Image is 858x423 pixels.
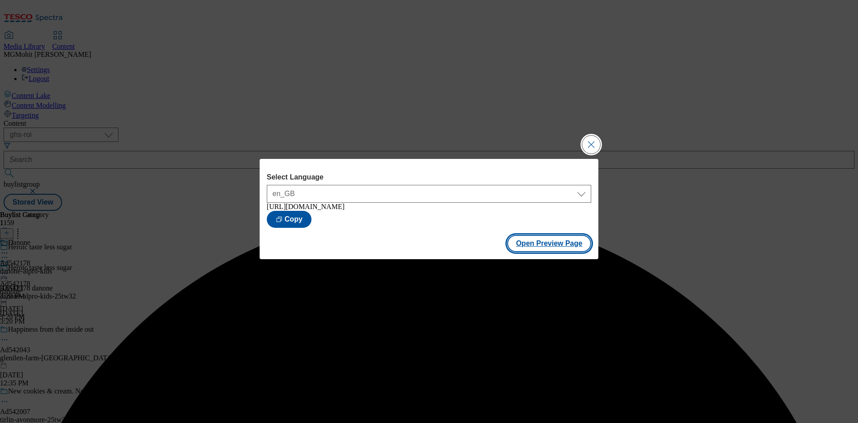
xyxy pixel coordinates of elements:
[582,136,600,154] button: Close Modal
[267,211,311,228] button: Copy
[260,159,598,259] div: Modal
[267,203,591,211] div: [URL][DOMAIN_NAME]
[267,173,591,181] label: Select Language
[507,235,592,252] button: Open Preview Page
